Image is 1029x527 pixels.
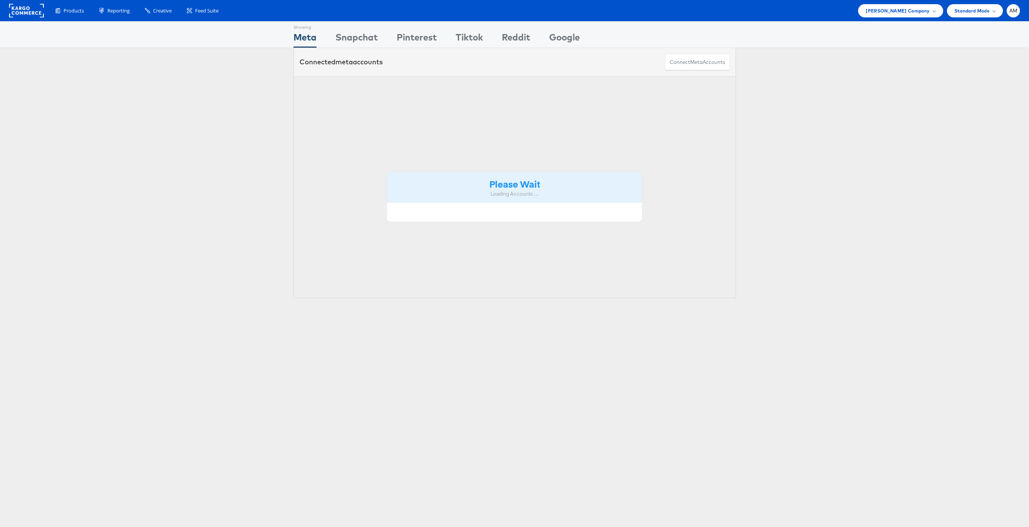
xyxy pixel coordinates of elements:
[549,31,580,48] div: Google
[153,7,172,14] span: Creative
[489,177,540,190] strong: Please Wait
[456,31,483,48] div: Tiktok
[107,7,130,14] span: Reporting
[300,57,383,67] div: Connected accounts
[64,7,84,14] span: Products
[397,31,437,48] div: Pinterest
[866,7,930,15] span: [PERSON_NAME] Company
[393,190,637,197] div: Loading Accounts ....
[690,59,703,66] span: meta
[955,7,990,15] span: Standard Mode
[335,31,378,48] div: Snapchat
[293,22,317,31] div: Showing
[335,58,353,66] span: meta
[665,54,730,71] button: ConnectmetaAccounts
[195,7,219,14] span: Feed Suite
[502,31,530,48] div: Reddit
[1009,8,1018,13] span: AM
[293,31,317,48] div: Meta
